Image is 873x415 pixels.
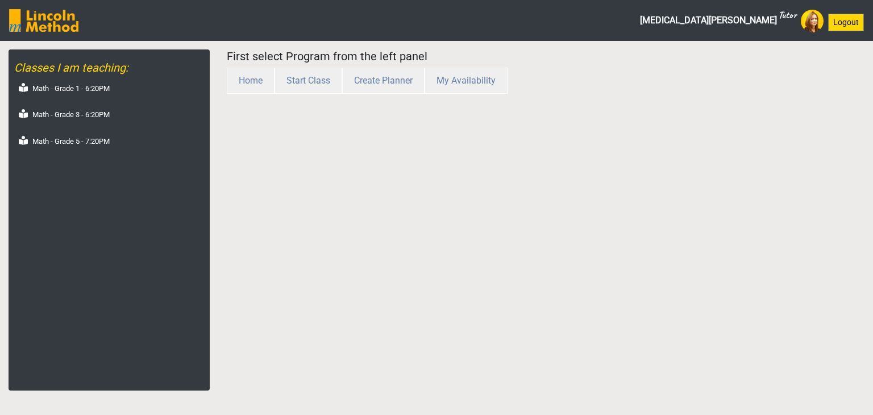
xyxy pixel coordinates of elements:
img: SGY6awQAAAABJRU5ErkJggg== [9,9,78,32]
a: Math - Grade 1 - 6:20PM [14,79,210,101]
button: Logout [828,14,864,31]
label: Math - Grade 5 - 7:20PM [32,136,110,147]
sup: Tutor [778,9,796,21]
h5: Classes I am teaching: [14,61,210,74]
a: Create Planner [342,75,425,86]
a: Home [227,75,275,86]
button: My Availability [425,68,508,94]
a: Math - Grade 3 - 6:20PM [14,105,210,127]
label: Math - Grade 3 - 6:20PM [32,109,110,121]
button: Create Planner [342,68,425,94]
label: Math - Grade 1 - 6:20PM [32,83,110,94]
a: My Availability [425,75,508,86]
button: Home [227,68,275,94]
a: Start Class [275,75,342,86]
a: Math - Grade 5 - 7:20PM [14,132,210,154]
h5: First select Program from the left panel [227,49,864,63]
span: [MEDICAL_DATA][PERSON_NAME] [640,9,796,32]
button: Start Class [275,68,342,94]
img: Avatar [801,10,824,32]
